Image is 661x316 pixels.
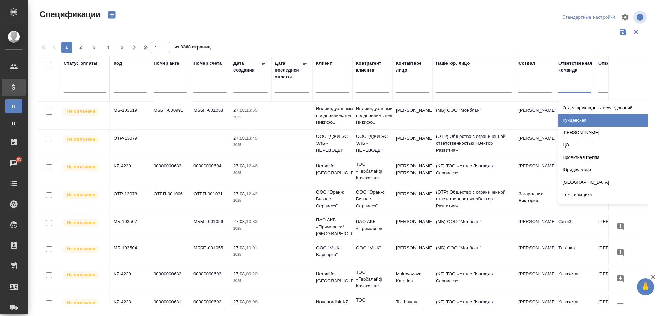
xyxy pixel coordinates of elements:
[75,44,86,51] span: 2
[67,246,95,252] p: Не оплачена
[246,135,258,141] p: 13:45
[432,159,515,183] td: (KZ) ТОО «Атлас Лэнгвидж Сервисез»
[595,267,635,291] td: [PERSON_NAME]
[275,60,302,80] div: Дата последней оплаты
[89,44,100,51] span: 3
[190,267,230,291] td: 00000000693
[432,267,515,291] td: (KZ) ТОО «Атлас Лэнгвидж Сервисез»
[233,197,268,204] p: 2025
[616,25,629,39] button: Сохранить фильтры
[515,241,555,265] td: [PERSON_NAME]
[193,60,222,67] div: Номер счета
[356,189,389,209] p: ООО "Оранж Бизнес Сервисез"
[595,215,635,239] td: [PERSON_NAME]
[598,60,634,67] div: Ответственный
[356,161,389,182] p: ТОО «Гербалайф Казахстан»
[233,225,268,232] p: 2025
[555,103,595,128] td: Технический
[150,187,190,211] td: ОТБП-001006
[392,267,432,291] td: Mukovozova Katerina
[116,42,127,53] button: 5
[392,241,432,265] td: [PERSON_NAME]
[110,131,150,155] td: OTP-13079
[110,215,150,239] td: МБ-103507
[515,131,555,155] td: [PERSON_NAME]
[2,154,26,172] a: 91
[104,9,120,21] button: Создать
[38,9,101,20] span: Спецификации
[518,60,535,67] div: Создал
[316,133,349,154] p: ООО "ДЖИ ЭС ЭЛЬ - ПЕРЕВОДЫ"
[246,219,258,224] p: 10:33
[114,60,122,67] div: Код
[432,185,515,213] td: (OTP) Общество с ограниченной ответственностью «Вектор Развития»
[637,278,654,295] button: 🙏
[555,215,595,239] td: Сити3
[233,135,246,141] p: 27.08,
[246,271,258,276] p: 09:20
[515,215,555,239] td: [PERSON_NAME]
[316,163,349,176] p: Herbalife [GEOGRAPHIC_DATA]
[67,272,95,279] p: Не оплачена
[233,299,246,304] p: 27.08,
[190,215,230,239] td: МББП-001056
[392,159,432,183] td: [PERSON_NAME] [PERSON_NAME]
[150,159,190,183] td: 00000000683
[110,241,150,265] td: МБ-103504
[392,215,432,239] td: [PERSON_NAME]
[436,60,470,67] div: Наше юр. лицо
[316,105,349,126] p: Индивидуальный предприниматель Никифо...
[103,44,114,51] span: 4
[392,187,432,211] td: [PERSON_NAME]
[356,269,389,290] p: ТОО «Гербалайф Казахстан»
[12,156,25,163] span: 91
[246,108,258,113] p: 13:55
[233,114,268,121] p: 2025
[67,108,95,115] p: Не оплачена
[392,103,432,128] td: [PERSON_NAME]
[233,219,246,224] p: 27.08,
[150,103,190,128] td: МББП-000991
[67,299,95,306] p: Не оплачена
[356,218,389,232] p: ПАО АКБ «Приморье»
[246,191,258,196] p: 12:42
[515,267,555,291] td: [PERSON_NAME]
[595,241,635,265] td: [PERSON_NAME]
[356,105,389,126] p: Индивидуальный предприниматель Никифо...
[560,12,617,23] div: split button
[233,245,246,250] p: 27.08,
[396,60,429,74] div: Контактное лицо
[233,108,246,113] p: 27.08,
[103,42,114,53] button: 4
[233,271,246,276] p: 27.08,
[432,103,515,128] td: (МБ) ООО "Монблан"
[110,187,150,211] td: OTP-13078
[555,187,595,211] td: Локализация
[190,159,230,183] td: 00000000694
[190,103,230,128] td: МББП-001058
[640,280,651,294] span: 🙏
[190,241,230,265] td: МББП-001055
[110,103,150,128] td: МБ-103519
[9,120,19,127] span: П
[356,60,389,74] div: Контрагент клиента
[233,277,268,284] p: 2025
[233,60,261,74] div: Дата создания
[67,136,95,143] p: Не оплачена
[150,267,190,291] td: 00000000682
[432,130,515,157] td: (OTP) Общество с ограниченной ответственностью «Вектор Развития»
[67,164,95,171] p: Не оплачена
[356,133,389,154] p: ООО "ДЖИ ЭС ЭЛЬ - ПЕРЕВОДЫ"
[316,244,349,258] p: ООО "МФК Варварка"
[116,44,127,51] span: 5
[233,142,268,149] p: 2025
[9,103,19,110] span: В
[316,60,332,67] div: Клиент
[515,103,555,128] td: [PERSON_NAME]
[246,245,258,250] p: 10:01
[633,11,648,24] span: Посмотреть информацию
[555,267,595,291] td: Казахстан
[174,43,211,53] span: из 3368 страниц
[233,251,268,258] p: 2025
[432,215,515,239] td: (МБ) ООО "Монблан"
